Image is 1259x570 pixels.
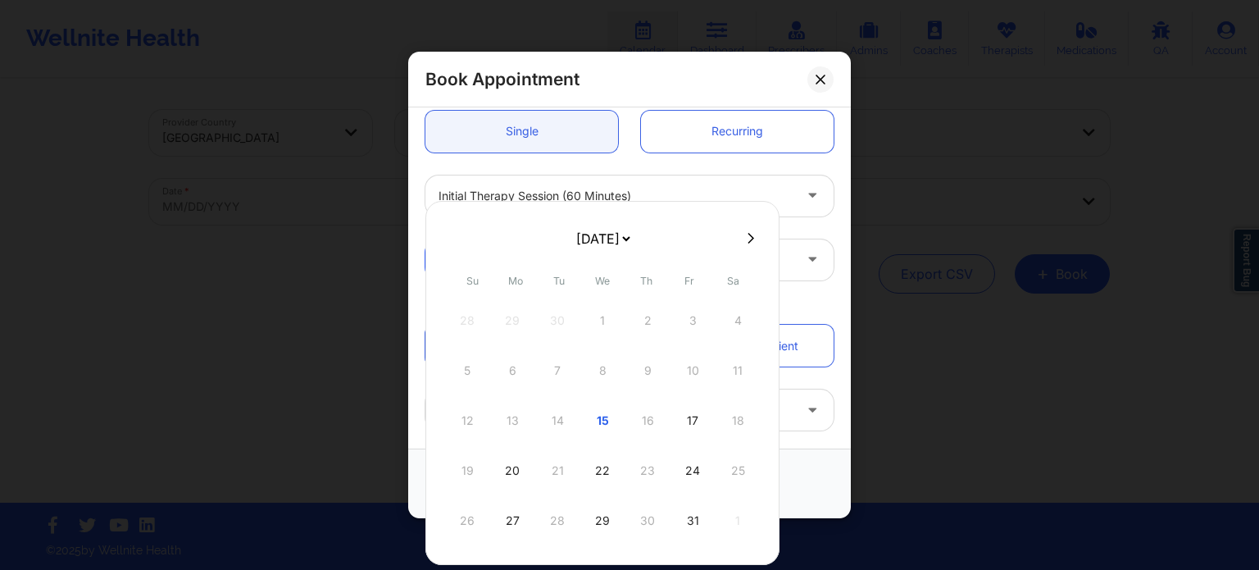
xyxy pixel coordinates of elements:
[672,498,713,544] div: Fri Oct 31 2025
[582,448,623,494] div: Wed Oct 22 2025
[672,398,713,444] div: Fri Oct 17 2025
[553,275,565,287] abbr: Tuesday
[466,275,479,287] abbr: Sunday
[727,275,739,287] abbr: Saturday
[492,448,533,494] div: Mon Oct 20 2025
[508,275,523,287] abbr: Monday
[492,498,533,544] div: Mon Oct 27 2025
[595,275,610,287] abbr: Wednesday
[640,275,652,287] abbr: Thursday
[672,448,713,494] div: Fri Oct 24 2025
[414,298,845,314] div: Patient information:
[582,498,623,544] div: Wed Oct 29 2025
[439,176,793,217] div: Initial Therapy Session (60 minutes)
[425,111,618,153] a: Single
[641,111,834,153] a: Recurring
[582,398,623,444] div: Wed Oct 15 2025
[684,275,694,287] abbr: Friday
[425,68,580,90] h2: Book Appointment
